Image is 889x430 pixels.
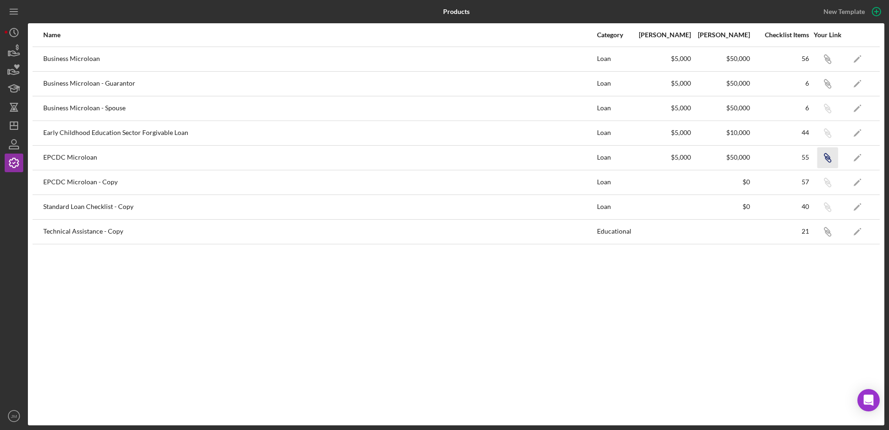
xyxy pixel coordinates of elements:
[692,31,750,39] div: [PERSON_NAME]
[43,121,596,145] div: Early Childhood Education Sector Forgivable Loan
[751,178,809,186] div: 57
[597,72,632,95] div: Loan
[597,31,632,39] div: Category
[692,129,750,136] div: $10,000
[43,72,596,95] div: Business Microloan - Guarantor
[43,220,596,243] div: Technical Assistance - Copy
[43,31,596,39] div: Name
[823,5,865,19] div: New Template
[751,80,809,87] div: 6
[751,154,809,161] div: 55
[692,203,750,210] div: $0
[597,220,632,243] div: Educational
[692,154,750,161] div: $50,000
[751,129,809,136] div: 44
[443,8,470,15] b: Products
[751,31,809,39] div: Checklist Items
[633,31,691,39] div: [PERSON_NAME]
[692,104,750,112] div: $50,000
[633,129,691,136] div: $5,000
[633,80,691,87] div: $5,000
[597,171,632,194] div: Loan
[857,389,880,411] div: Open Intercom Messenger
[43,97,596,120] div: Business Microloan - Spouse
[692,178,750,186] div: $0
[43,195,596,219] div: Standard Loan Checklist - Copy
[751,104,809,112] div: 6
[11,414,17,419] text: JM
[597,146,632,169] div: Loan
[43,47,596,71] div: Business Microloan
[597,121,632,145] div: Loan
[43,171,596,194] div: EPCDC Microloan - Copy
[597,195,632,219] div: Loan
[818,5,884,19] button: New Template
[597,97,632,120] div: Loan
[633,104,691,112] div: $5,000
[751,55,809,62] div: 56
[43,146,596,169] div: EPCDC Microloan
[597,47,632,71] div: Loan
[692,55,750,62] div: $50,000
[751,203,809,210] div: 40
[633,154,691,161] div: $5,000
[810,31,845,39] div: Your Link
[751,228,809,235] div: 21
[692,80,750,87] div: $50,000
[633,55,691,62] div: $5,000
[5,407,23,425] button: JM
